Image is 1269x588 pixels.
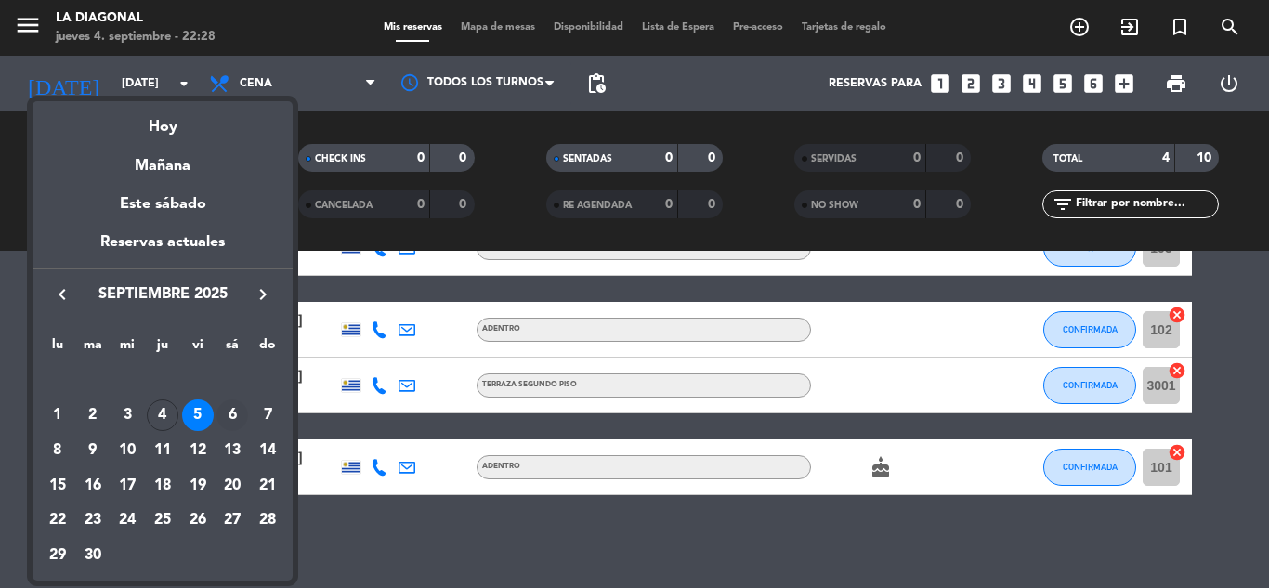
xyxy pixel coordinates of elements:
[42,540,73,571] div: 29
[40,363,285,399] td: SEP.
[77,470,109,502] div: 16
[216,470,248,502] div: 20
[40,433,75,468] td: 8 de septiembre de 2025
[110,468,145,503] td: 17 de septiembre de 2025
[180,399,216,434] td: 5 de septiembre de 2025
[75,468,111,503] td: 16 de septiembre de 2025
[250,433,285,468] td: 14 de septiembre de 2025
[42,505,73,537] div: 22
[182,435,214,466] div: 12
[40,503,75,539] td: 22 de septiembre de 2025
[250,503,285,539] td: 28 de septiembre de 2025
[77,399,109,431] div: 2
[111,435,143,466] div: 10
[33,140,293,178] div: Mañana
[42,435,73,466] div: 8
[79,282,246,307] span: septiembre 2025
[216,505,248,537] div: 27
[40,468,75,503] td: 15 de septiembre de 2025
[111,505,143,537] div: 24
[147,505,178,537] div: 25
[145,334,180,363] th: jueves
[40,334,75,363] th: lunes
[110,503,145,539] td: 24 de septiembre de 2025
[252,470,283,502] div: 21
[110,433,145,468] td: 10 de septiembre de 2025
[246,282,280,307] button: keyboard_arrow_right
[42,470,73,502] div: 15
[252,435,283,466] div: 14
[250,399,285,434] td: 7 de septiembre de 2025
[180,468,216,503] td: 19 de septiembre de 2025
[180,334,216,363] th: viernes
[77,435,109,466] div: 9
[51,283,73,306] i: keyboard_arrow_left
[216,503,251,539] td: 27 de septiembre de 2025
[145,468,180,503] td: 18 de septiembre de 2025
[75,334,111,363] th: martes
[145,503,180,539] td: 25 de septiembre de 2025
[216,433,251,468] td: 13 de septiembre de 2025
[147,399,178,431] div: 4
[252,283,274,306] i: keyboard_arrow_right
[216,399,251,434] td: 6 de septiembre de 2025
[216,468,251,503] td: 20 de septiembre de 2025
[33,178,293,230] div: Este sábado
[46,282,79,307] button: keyboard_arrow_left
[252,399,283,431] div: 7
[75,433,111,468] td: 9 de septiembre de 2025
[182,399,214,431] div: 5
[111,399,143,431] div: 3
[77,505,109,537] div: 23
[182,470,214,502] div: 19
[77,540,109,571] div: 30
[180,433,216,468] td: 12 de septiembre de 2025
[75,538,111,573] td: 30 de septiembre de 2025
[252,505,283,537] div: 28
[180,503,216,539] td: 26 de septiembre de 2025
[42,399,73,431] div: 1
[110,399,145,434] td: 3 de septiembre de 2025
[147,435,178,466] div: 11
[33,230,293,268] div: Reservas actuales
[250,334,285,363] th: domingo
[75,503,111,539] td: 23 de septiembre de 2025
[216,435,248,466] div: 13
[110,334,145,363] th: miércoles
[216,399,248,431] div: 6
[40,538,75,573] td: 29 de septiembre de 2025
[216,334,251,363] th: sábado
[33,101,293,139] div: Hoy
[40,399,75,434] td: 1 de septiembre de 2025
[111,470,143,502] div: 17
[250,468,285,503] td: 21 de septiembre de 2025
[147,470,178,502] div: 18
[145,399,180,434] td: 4 de septiembre de 2025
[182,505,214,537] div: 26
[75,399,111,434] td: 2 de septiembre de 2025
[145,433,180,468] td: 11 de septiembre de 2025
